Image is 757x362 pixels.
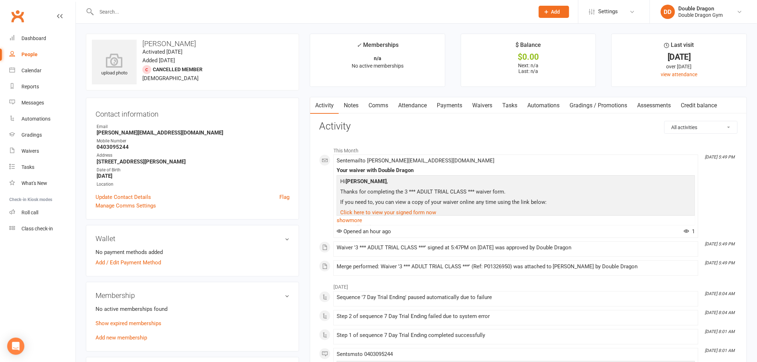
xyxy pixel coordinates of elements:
a: Assessments [633,97,676,114]
a: Add new membership [96,334,147,341]
a: show more [337,215,695,225]
a: Tasks [497,97,522,114]
strong: n/a [374,55,381,61]
i: [DATE] 8:04 AM [705,310,735,315]
div: DD [661,5,675,19]
p: No active memberships found [96,305,289,313]
a: Gradings [9,127,75,143]
p: Next: n/a Last: n/a [468,63,590,74]
h3: Wallet [96,235,289,243]
a: People [9,47,75,63]
time: Added [DATE] [142,57,175,64]
span: 1 [684,228,695,235]
h3: Membership [96,292,289,299]
div: Address [97,152,289,159]
a: Update Contact Details [96,193,151,201]
h3: Contact information [96,107,289,118]
div: Email [97,123,289,130]
div: $0.00 [468,53,590,61]
a: Click here to view your signed form now [340,209,436,216]
div: Calendar [21,68,41,73]
i: [DATE] 5:49 PM [705,241,735,246]
i: ✓ [357,42,361,49]
a: Flag [279,193,289,201]
div: $ Balance [516,40,541,53]
p: Thanks for completing the 3 *** ADULT TRIAL CLASS *** waiver form. [338,187,693,198]
div: Double Dragon Gym [679,12,723,18]
a: Calendar [9,63,75,79]
a: Notes [339,97,363,114]
div: Step 2 of sequence 7 Day Trial Ending failed due to system error [337,313,695,319]
strong: [DATE] [97,173,289,179]
div: Location [97,181,289,188]
p: If you need to, you can view a copy of your waiver online any time using the link below: [338,198,693,208]
strong: [STREET_ADDRESS][PERSON_NAME] [97,158,289,165]
div: Step 1 of sequence 7 Day Trial Ending completed successfully [337,332,695,338]
span: Cancelled member [153,67,202,72]
div: Sequence '7 Day Trial Ending' paused automatically due to failure [337,294,695,300]
i: [DATE] 8:01 AM [705,329,735,334]
a: Roll call [9,205,75,221]
a: view attendance [661,72,698,77]
a: Manage Comms Settings [96,201,156,210]
div: Your waiver with Double Dragon [337,167,695,173]
div: upload photo [92,53,137,77]
a: Clubworx [9,7,26,25]
a: Attendance [393,97,432,114]
span: Add [551,9,560,15]
div: Gradings [21,132,42,138]
li: No payment methods added [96,248,289,256]
i: [DATE] 5:49 PM [705,155,735,160]
div: Dashboard [21,35,46,41]
div: Reports [21,84,39,89]
div: Messages [21,100,44,106]
strong: [PERSON_NAME] [346,178,387,185]
i: [DATE] 8:04 AM [705,291,735,296]
a: Reports [9,79,75,95]
div: Last visit [664,40,694,53]
div: What's New [21,180,47,186]
div: Memberships [357,40,399,54]
div: [DATE] [618,53,740,61]
div: Tasks [21,164,34,170]
div: Waivers [21,148,39,154]
a: Waivers [9,143,75,159]
h3: [PERSON_NAME] [92,40,293,48]
a: Gradings / Promotions [565,97,633,114]
a: Automations [9,111,75,127]
h3: Activity [319,121,738,132]
button: Add [539,6,569,18]
a: Show expired memberships [96,320,161,327]
i: [DATE] 8:01 AM [705,348,735,353]
span: [DEMOGRAPHIC_DATA] [142,75,199,82]
strong: [PERSON_NAME][EMAIL_ADDRESS][DOMAIN_NAME] [97,129,289,136]
a: Add / Edit Payment Method [96,258,161,267]
a: Credit balance [676,97,722,114]
div: Date of Birth [97,167,289,173]
a: Payments [432,97,467,114]
a: Messages [9,95,75,111]
div: Roll call [21,210,38,215]
div: People [21,52,38,57]
div: Open Intercom Messenger [7,338,24,355]
div: Double Dragon [679,5,723,12]
li: This Month [319,143,738,155]
div: Waiver '3 *** ADULT TRIAL CLASS ***' signed at 5:47PM on [DATE] was approved by Double Dragon [337,245,695,251]
strong: 0403095244 [97,144,289,150]
i: [DATE] 5:49 PM [705,260,735,265]
span: Sent sms to 0403095244 [337,351,393,357]
a: Class kiosk mode [9,221,75,237]
a: Comms [363,97,393,114]
span: Settings [599,4,618,20]
a: Waivers [467,97,497,114]
div: Automations [21,116,50,122]
p: Hi , [338,177,693,187]
div: Mobile Number [97,138,289,145]
a: Dashboard [9,30,75,47]
a: What's New [9,175,75,191]
span: Sent email to [PERSON_NAME][EMAIL_ADDRESS][DOMAIN_NAME] [337,157,494,164]
input: Search... [94,7,529,17]
time: Activated [DATE] [142,49,182,55]
li: [DATE] [319,279,738,291]
div: Class check-in [21,226,53,231]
